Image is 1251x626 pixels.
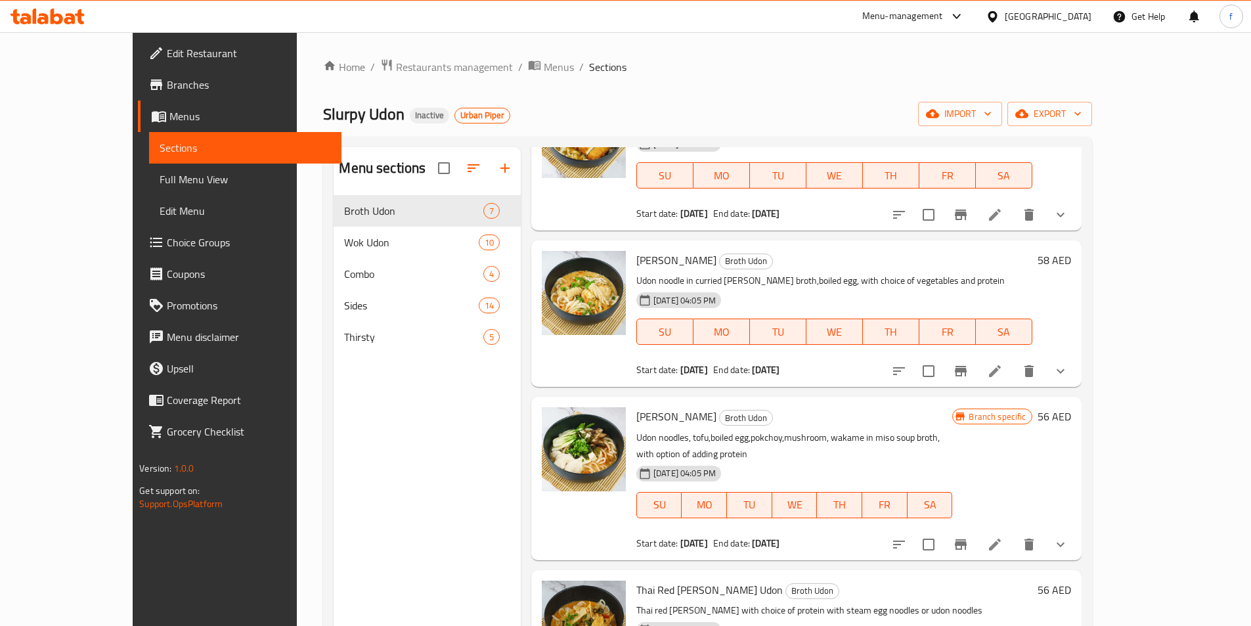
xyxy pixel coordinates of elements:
button: WE [806,319,863,345]
nav: Menu sections [334,190,521,358]
span: Edit Restaurant [167,45,331,61]
span: 1.0.0 [174,460,194,477]
button: import [918,102,1002,126]
button: TU [750,162,806,189]
div: Broth Udon7 [334,195,521,227]
span: FR [867,495,902,514]
span: Thai Red [PERSON_NAME] Udon [636,580,783,600]
svg: Show Choices [1053,363,1068,379]
div: Thirsty5 [334,321,521,353]
img: Miso Udon [542,407,626,491]
button: export [1007,102,1092,126]
button: SU [636,492,682,518]
span: Select to update [915,201,942,229]
p: Thai red [PERSON_NAME] with choice of protein with steam egg noodles or udon noodles [636,602,1032,619]
span: Broth Udon [720,411,772,426]
span: TU [755,166,801,185]
span: Branch specific [963,411,1031,423]
span: 7 [484,205,499,217]
a: Restaurants management [380,58,513,76]
div: Combo4 [334,258,521,290]
img: Laksa Udon [542,251,626,335]
div: Sides14 [334,290,521,321]
span: 4 [484,268,499,280]
span: Menus [544,59,574,75]
a: Edit menu item [987,363,1003,379]
span: TH [868,323,914,342]
button: WE [806,162,863,189]
button: sort-choices [883,199,915,231]
button: show more [1045,529,1076,560]
button: Branch-specific-item [945,355,977,387]
nav: breadcrumb [323,58,1091,76]
span: Start date: [636,535,678,552]
span: Broth Udon [344,203,483,219]
button: TH [863,319,919,345]
b: [DATE] [680,535,708,552]
h2: Menu sections [339,158,426,178]
span: Thirsty [344,329,483,345]
button: Branch-specific-item [945,199,977,231]
span: FR [925,166,971,185]
p: Udon noodles, tofu,boiled egg,pokchoy,mushroom, wakame in miso soup broth, with option of adding ... [636,430,952,462]
a: Edit menu item [987,537,1003,552]
a: Coverage Report [138,384,341,416]
button: MO [693,319,750,345]
button: SA [976,162,1032,189]
button: FR [919,319,976,345]
span: WE [812,323,858,342]
div: Menu-management [862,9,943,24]
span: Broth Udon [720,254,772,269]
div: Wok Udon10 [334,227,521,258]
a: Edit Menu [149,195,341,227]
span: Broth Udon [786,583,839,598]
span: Full Menu View [160,171,331,187]
div: items [483,266,500,282]
a: Sections [149,132,341,164]
li: / [518,59,523,75]
a: Promotions [138,290,341,321]
span: Menus [169,108,331,124]
span: [PERSON_NAME] [636,407,716,426]
span: Start date: [636,361,678,378]
span: End date: [713,361,750,378]
span: Combo [344,266,483,282]
a: Branches [138,69,341,101]
b: [DATE] [752,535,779,552]
a: Edit menu item [987,207,1003,223]
span: SA [981,166,1027,185]
button: sort-choices [883,529,915,560]
div: Broth Udon [719,254,773,269]
button: show more [1045,355,1076,387]
a: Choice Groups [138,227,341,258]
span: 14 [479,300,499,312]
a: Coupons [138,258,341,290]
span: [PERSON_NAME] [636,250,716,270]
div: Broth Udon [719,410,773,426]
span: Sort sections [458,152,489,184]
span: Menu disclaimer [167,329,331,345]
span: End date: [713,205,750,222]
a: Home [323,59,365,75]
span: End date: [713,535,750,552]
li: / [579,59,584,75]
button: delete [1013,529,1045,560]
span: WE [778,495,812,514]
span: Grocery Checklist [167,424,331,439]
span: TU [732,495,767,514]
button: FR [862,492,908,518]
button: TU [727,492,772,518]
b: [DATE] [752,361,779,378]
span: 10 [479,236,499,249]
span: 5 [484,331,499,344]
div: Inactive [410,108,449,123]
span: Select all sections [430,154,458,182]
span: Edit Menu [160,203,331,219]
span: MO [699,323,745,342]
button: SA [976,319,1032,345]
span: MO [699,166,745,185]
span: Sections [589,59,626,75]
span: f [1229,9,1233,24]
button: show more [1045,199,1076,231]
